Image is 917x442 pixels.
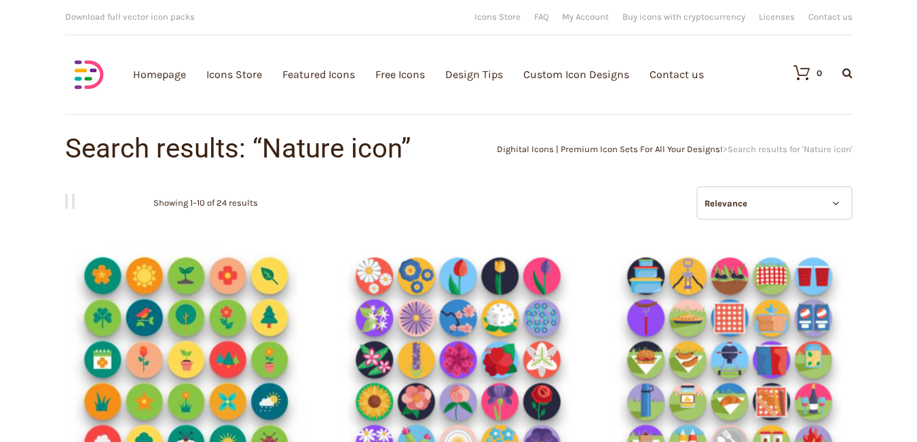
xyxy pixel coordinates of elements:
h1: Search results: “Nature icon” [65,135,459,162]
a: Contact us [808,12,853,21]
a: Buy icons with cryptocurrency [622,12,745,21]
p: Showing 1–10 of 24 results [153,186,258,220]
a: My Account [562,12,609,21]
span: Search results for 'Nature icon' [728,144,853,154]
a: 0 [780,65,822,81]
a: Dighital Icons | Premium Icon Sets For All Your Designs! [497,144,723,154]
a: Licenses [759,12,795,21]
span: Download full vector icon packs [65,12,195,22]
div: > [459,145,853,153]
a: FAQ [534,12,548,21]
div: 0 [817,69,822,77]
a: Icons Store [474,12,521,21]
